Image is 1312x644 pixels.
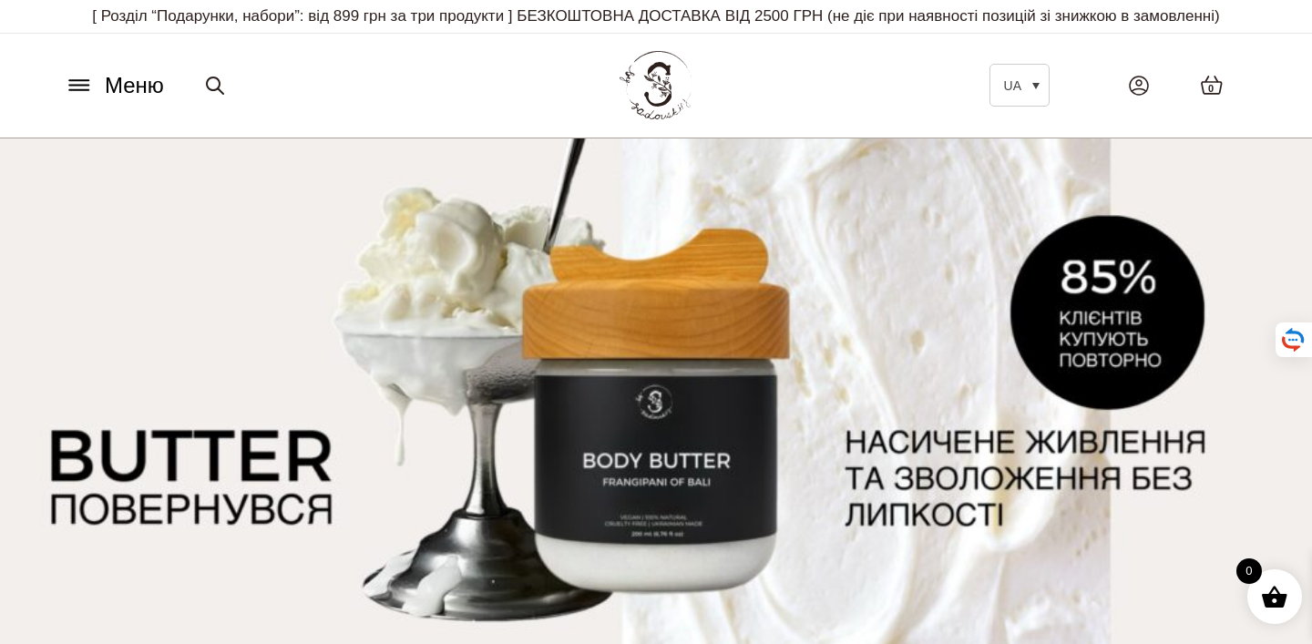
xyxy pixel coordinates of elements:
[1236,558,1262,584] span: 0
[989,64,1050,107] a: UA
[105,69,164,102] span: Меню
[620,51,692,119] img: BY SADOVSKIY
[59,68,169,103] button: Меню
[1004,78,1021,93] span: UA
[1182,56,1242,114] a: 0
[1208,81,1214,97] span: 0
